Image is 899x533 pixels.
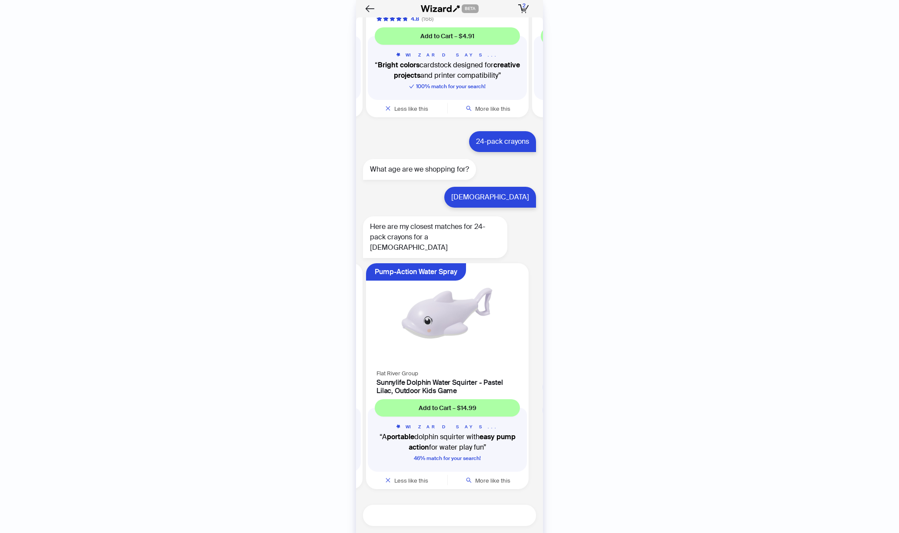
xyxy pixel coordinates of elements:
[541,52,686,58] h5: WIZARD SAYS...
[414,455,481,462] span: 46 % match for your search!
[419,404,476,412] span: Add to Cart – $14.99
[523,2,526,9] span: 2
[543,15,586,23] div: 5.0 out of 5 stars
[469,131,536,152] div: 24-pack crayons
[371,268,523,363] img: Sunnylife Dolphin Water Squirter - Pastel Lilac, Outdoor Kids Game
[448,472,529,489] button: More like this
[383,16,389,22] span: star
[411,15,419,23] div: 4.8
[376,378,518,395] h4: Sunnylife Dolphin Water Squirter - Pastel Lilac, Outdoor Kids Game
[394,105,428,113] span: Less like this
[363,159,476,180] div: What age are we shopping for?
[403,16,408,22] span: star
[396,16,402,22] span: star
[466,477,472,483] span: search
[409,83,486,90] span: 100 % match for your search!
[475,105,510,113] span: More like this
[462,4,479,13] span: BETA
[385,106,391,111] span: close
[375,263,457,281] div: Pump-Action Water Spray
[390,16,395,22] span: star
[541,60,686,81] q: cardstock designed for projects
[375,399,520,417] button: Add to Cart – $14.99
[366,472,447,489] button: Less like this
[466,106,472,111] span: search
[422,15,433,23] div: (166)
[394,477,428,484] span: Less like this
[387,432,414,441] b: portable
[409,84,414,89] span: check
[375,432,520,453] q: A dolphin squirter with for water play fun
[375,52,520,58] h5: WIZARD SAYS...
[363,216,507,258] div: Here are my closest matches for 24-pack crayons for a [DEMOGRAPHIC_DATA]
[363,2,377,16] button: Back
[366,100,447,117] button: Less like this
[376,370,418,377] span: Flat River Group
[375,27,520,45] button: Add to Cart – $4.91
[376,15,419,23] div: 4.8 out of 5 stars
[448,100,529,117] button: More like this
[376,16,382,22] span: star
[375,60,520,81] q: cardstock designed for and printer compatibility
[444,187,536,208] div: [DEMOGRAPHIC_DATA]
[375,424,520,430] h5: WIZARD SAYS...
[543,16,548,22] span: star
[378,60,420,70] b: Bright colors
[420,32,474,40] span: Add to Cart – $4.91
[475,477,510,484] span: More like this
[385,477,391,483] span: close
